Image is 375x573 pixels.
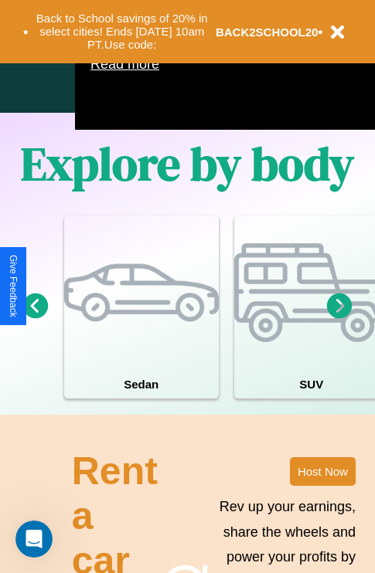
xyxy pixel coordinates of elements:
iframe: Intercom live chat [15,520,53,558]
h1: Explore by body [21,132,354,195]
button: Host Now [290,457,356,486]
div: Give Feedback [8,255,19,317]
b: BACK2SCHOOL20 [216,25,319,39]
button: Back to School savings of 20% in select cities! Ends [DATE] 10am PT.Use code: [29,8,216,56]
h4: Sedan [64,370,219,398]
